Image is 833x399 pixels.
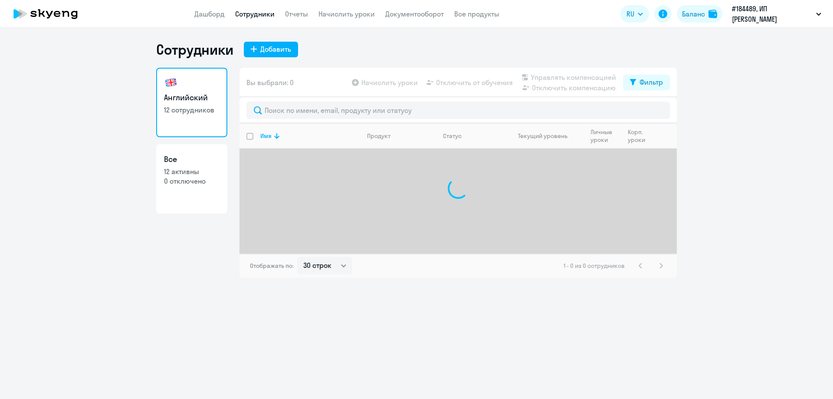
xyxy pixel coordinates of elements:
div: Баланс [682,9,705,19]
button: Балансbalance [677,5,722,23]
img: english [164,76,178,89]
div: Фильтр [640,77,663,87]
div: Добавить [260,44,291,54]
div: Имя [260,132,360,140]
p: #184489, ИП [PERSON_NAME] [732,3,813,24]
h3: Все [164,154,220,165]
div: Текущий уровень [518,132,567,140]
button: Добавить [244,42,298,57]
div: Личные уроки [590,128,620,144]
input: Поиск по имени, email, продукту или статусу [246,102,670,119]
div: Имя [260,132,272,140]
a: Английский12 сотрудников [156,68,227,137]
a: Дашборд [194,10,225,18]
a: Документооборот [385,10,444,18]
h3: Английский [164,92,220,103]
div: Корп. уроки [628,128,652,144]
button: RU [620,5,649,23]
a: Все12 активны0 отключено [156,144,227,214]
span: Отображать по: [250,262,294,270]
a: Начислить уроки [318,10,375,18]
div: Статус [443,132,462,140]
span: Вы выбрали: 0 [246,77,294,88]
p: 12 сотрудников [164,105,220,115]
button: #184489, ИП [PERSON_NAME] [728,3,826,24]
span: RU [626,9,634,19]
img: balance [708,10,717,18]
div: Продукт [367,132,390,140]
p: 0 отключено [164,176,220,186]
button: Фильтр [623,75,670,90]
p: 12 активны [164,167,220,176]
a: Отчеты [285,10,308,18]
a: Сотрудники [235,10,275,18]
span: 1 - 0 из 0 сотрудников [564,262,625,270]
div: Текущий уровень [510,132,583,140]
h1: Сотрудники [156,41,233,58]
a: Все продукты [454,10,499,18]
